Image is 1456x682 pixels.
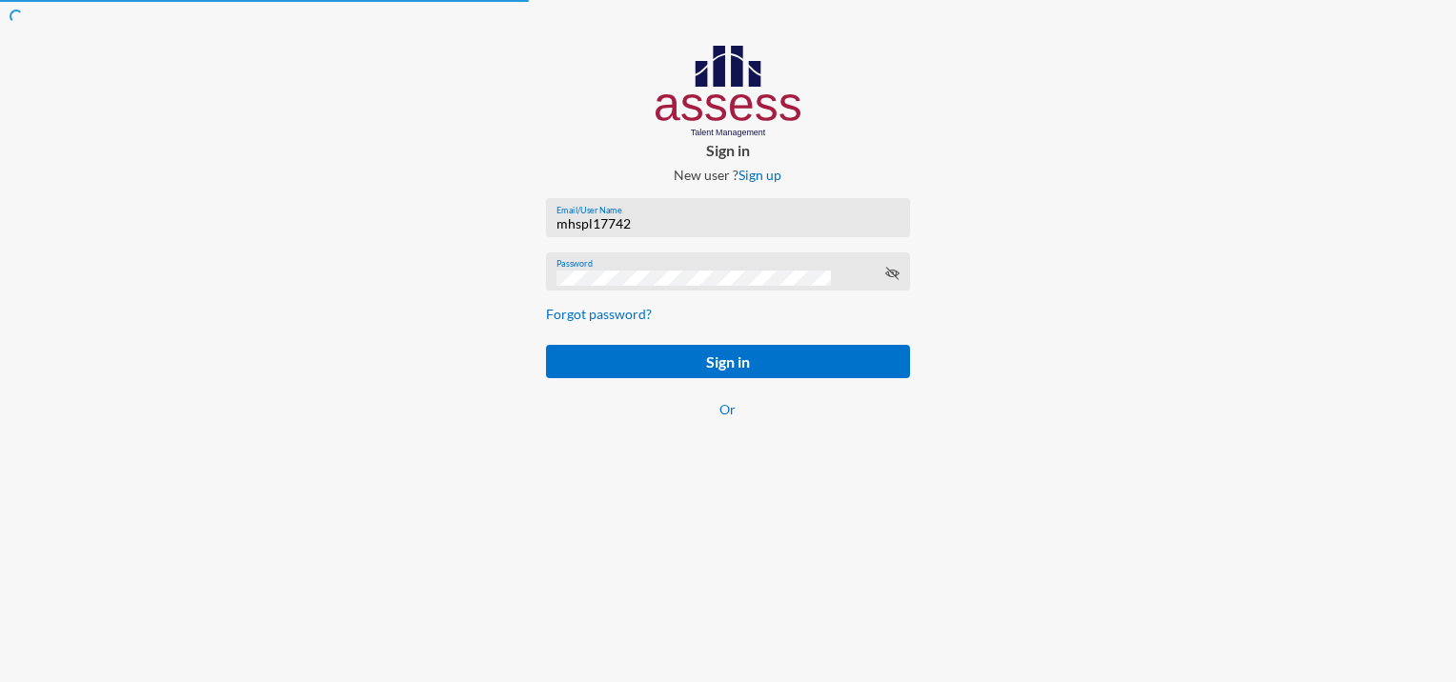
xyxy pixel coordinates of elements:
img: AssessLogoo.svg [656,46,801,137]
a: Sign up [738,167,781,183]
a: Forgot password? [546,306,652,322]
p: Or [546,401,909,417]
button: Sign in [546,345,909,378]
p: New user ? [531,167,924,183]
input: Email/User Name [556,216,900,231]
p: Sign in [531,141,924,159]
